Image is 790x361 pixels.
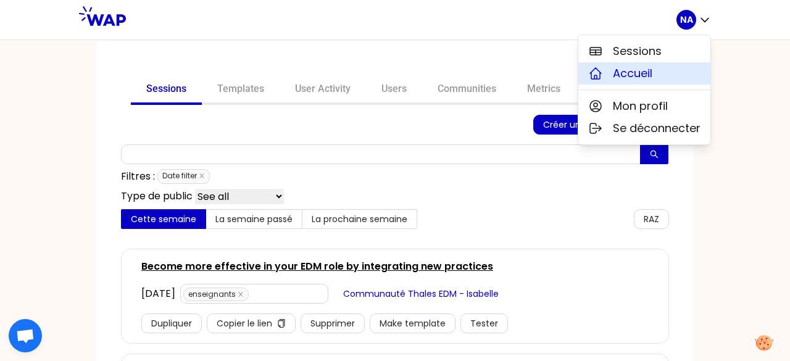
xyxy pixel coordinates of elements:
[460,313,508,333] button: Tester
[141,313,202,333] button: Dupliquer
[183,288,249,301] span: enseignants
[613,65,652,82] span: Accueil
[202,75,280,105] a: Templates
[207,313,296,333] button: Copier le liencopy
[312,213,407,225] span: La prochaine semaine
[613,120,701,137] span: Se déconnecter
[131,213,196,225] span: Cette semaine
[277,319,286,329] span: copy
[370,313,455,333] button: Make template
[613,43,662,60] span: Sessions
[343,287,499,301] span: Communauté Thales EDM - Isabelle
[366,75,422,105] a: Users
[650,150,659,160] span: search
[747,328,781,358] button: Manage your preferences about cookies
[644,212,659,226] span: RAZ
[422,75,512,105] a: Communities
[121,189,193,204] p: Type de public
[151,317,192,330] span: Dupliquer
[640,144,668,164] button: search
[121,169,155,184] p: Filtres :
[512,75,576,105] a: Metrics
[576,75,659,105] a: Parameters
[470,317,498,330] span: Tester
[9,319,42,352] a: Ouvrir le chat
[280,75,366,105] a: User Activity
[310,317,355,330] span: Supprimer
[333,284,509,304] button: Communauté Thales EDM - Isabelle
[199,173,205,179] span: close
[238,291,244,297] span: close
[131,75,202,105] a: Sessions
[680,14,693,26] p: NA
[141,286,175,301] div: [DATE]
[543,118,659,131] span: Créer une nouvelle session
[634,209,669,229] button: RAZ
[676,10,711,30] button: NA
[533,115,669,135] button: Créer une nouvelle session
[301,313,365,333] button: Supprimer
[217,317,272,330] span: Copier le lien
[141,259,493,274] a: Become more effective in your EDM role by integrating new practices
[578,35,711,145] div: NA
[613,98,668,115] span: Mon profil
[215,213,293,225] span: La semaine passé
[380,317,446,330] span: Make template
[157,169,210,184] span: Date filter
